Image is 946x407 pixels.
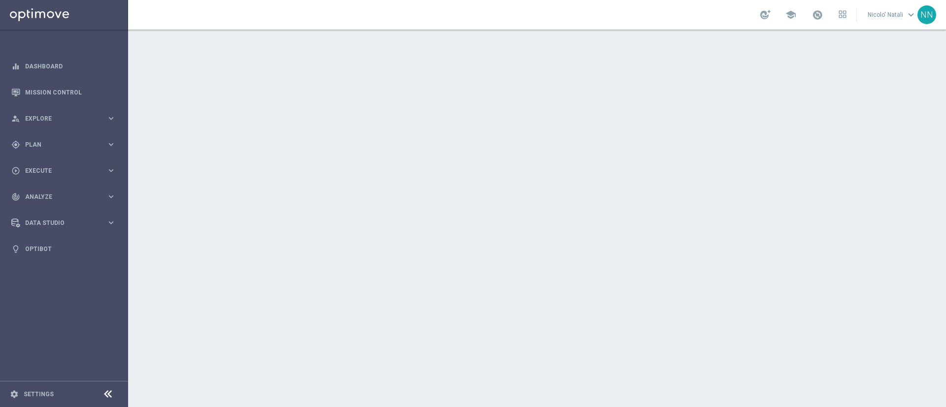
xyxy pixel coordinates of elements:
div: Execute [11,166,106,175]
span: Analyze [25,194,106,200]
i: track_changes [11,192,20,201]
div: Data Studio [11,219,106,227]
i: keyboard_arrow_right [106,218,116,227]
a: Dashboard [25,53,116,79]
i: lightbulb [11,245,20,253]
div: Optibot [11,236,116,262]
button: track_changes Analyze keyboard_arrow_right [11,193,116,201]
i: keyboard_arrow_right [106,192,116,201]
i: gps_fixed [11,140,20,149]
i: keyboard_arrow_right [106,166,116,175]
div: Plan [11,140,106,149]
a: Optibot [25,236,116,262]
span: Plan [25,142,106,148]
button: Mission Control [11,89,116,96]
i: play_circle_outline [11,166,20,175]
span: school [785,9,796,20]
i: keyboard_arrow_right [106,114,116,123]
button: Data Studio keyboard_arrow_right [11,219,116,227]
button: play_circle_outline Execute keyboard_arrow_right [11,167,116,175]
i: settings [10,390,19,399]
a: Mission Control [25,79,116,105]
span: Data Studio [25,220,106,226]
button: lightbulb Optibot [11,245,116,253]
a: Nicolo' Natalikeyboard_arrow_down [867,7,917,22]
i: equalizer [11,62,20,71]
div: Explore [11,114,106,123]
button: gps_fixed Plan keyboard_arrow_right [11,141,116,149]
span: Explore [25,116,106,122]
i: keyboard_arrow_right [106,140,116,149]
div: Dashboard [11,53,116,79]
button: person_search Explore keyboard_arrow_right [11,115,116,123]
div: Analyze [11,192,106,201]
i: person_search [11,114,20,123]
div: NN [917,5,936,24]
span: keyboard_arrow_down [906,9,916,20]
a: Settings [24,391,54,397]
span: Execute [25,168,106,174]
div: Mission Control [11,79,116,105]
button: equalizer Dashboard [11,63,116,70]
